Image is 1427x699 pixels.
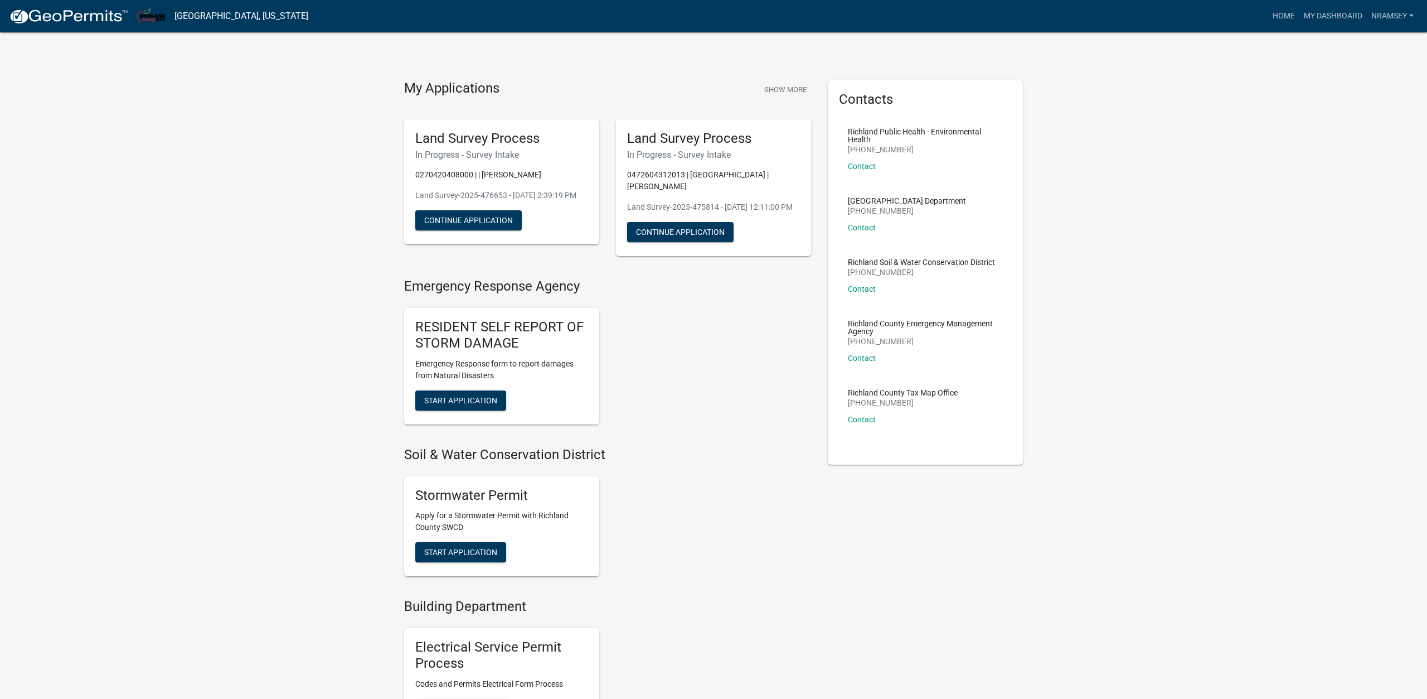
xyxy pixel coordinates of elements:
[848,285,876,293] a: Contact
[415,319,588,351] h5: RESIDENT SELF REPORT OF STORM DAMAGE
[404,80,499,97] h4: My Applications
[415,488,588,504] h5: Stormwater Permit
[424,396,497,404] span: Start Application
[848,162,876,171] a: Contact
[627,131,800,147] h5: Land Survey Process
[848,197,966,205] p: [GEOGRAPHIC_DATA] Department
[415,391,506,411] button: Start Application
[848,223,876,232] a: Contact
[1268,6,1299,27] a: Home
[627,201,800,213] p: Land Survey-2025-475814 - [DATE] 12:11:00 PM
[760,80,811,99] button: Show More
[415,678,588,690] p: Codes and Permits Electrical Form Process
[848,146,1003,153] p: [PHONE_NUMBER]
[415,131,588,147] h5: Land Survey Process
[424,548,497,557] span: Start Application
[848,354,876,363] a: Contact
[848,258,995,266] p: Richland Soil & Water Conservation District
[848,320,1003,335] p: Richland County Emergency Management Agency
[627,150,800,160] h6: In Progress - Survey Intake
[415,542,506,562] button: Start Application
[415,510,588,533] p: Apply for a Stormwater Permit with Richland County SWCD
[1367,6,1418,27] a: nramsey
[137,8,166,23] img: Richland County, Ohio
[174,7,308,26] a: [GEOGRAPHIC_DATA], [US_STATE]
[848,415,876,424] a: Contact
[1299,6,1367,27] a: My Dashboard
[839,91,1012,108] h5: Contacts
[415,190,588,201] p: Land Survey-2025-476653 - [DATE] 2:39:19 PM
[848,338,1003,345] p: [PHONE_NUMBER]
[404,278,811,295] h4: Emergency Response Agency
[415,358,588,382] p: Emergency Response form to report damages from Natural Disasters
[415,150,588,160] h6: In Progress - Survey Intake
[415,210,522,230] button: Continue Application
[848,207,966,215] p: [PHONE_NUMBER]
[848,399,958,407] p: [PHONE_NUMBER]
[404,447,811,463] h4: Soil & Water Conservation District
[848,128,1003,143] p: Richland Public Health - Environmental Health
[627,169,800,192] p: 0472604312013 | [GEOGRAPHIC_DATA] | [PERSON_NAME]
[848,268,995,276] p: [PHONE_NUMBER]
[415,639,588,672] h5: Electrical Service Permit Process
[627,222,734,242] button: Continue Application
[404,599,811,615] h4: Building Department
[848,389,958,397] p: Richland County Tax Map Office
[415,169,588,181] p: 0270420408000 | | [PERSON_NAME]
